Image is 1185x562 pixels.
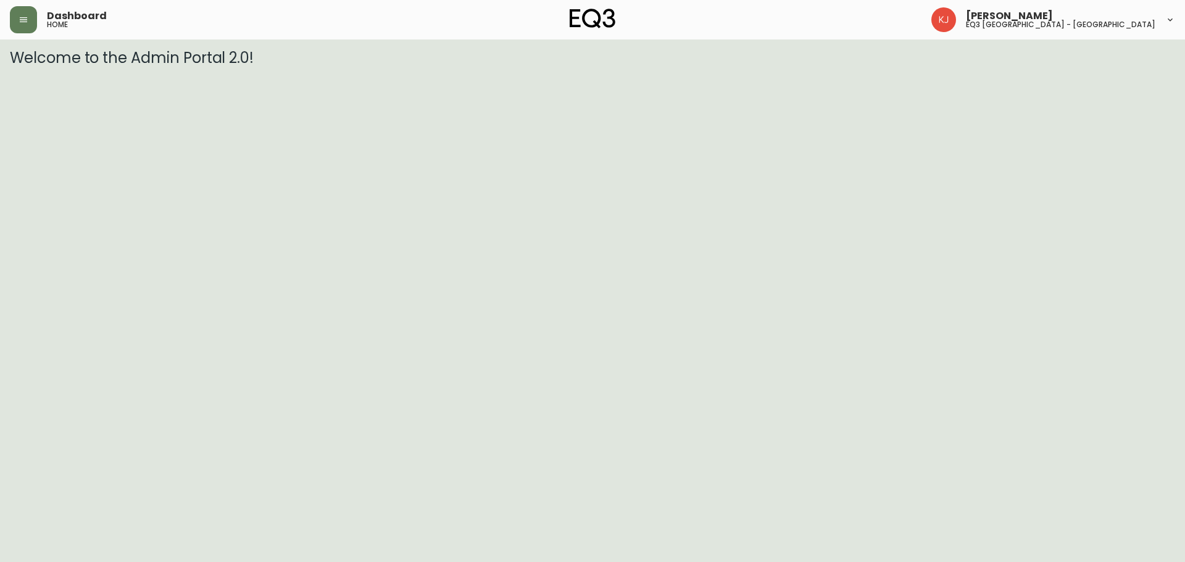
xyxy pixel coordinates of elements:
span: [PERSON_NAME] [966,11,1053,21]
h5: eq3 [GEOGRAPHIC_DATA] - [GEOGRAPHIC_DATA] [966,21,1155,28]
img: logo [570,9,615,28]
h3: Welcome to the Admin Portal 2.0! [10,49,1175,67]
h5: home [47,21,68,28]
img: 24a625d34e264d2520941288c4a55f8e [931,7,956,32]
span: Dashboard [47,11,107,21]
